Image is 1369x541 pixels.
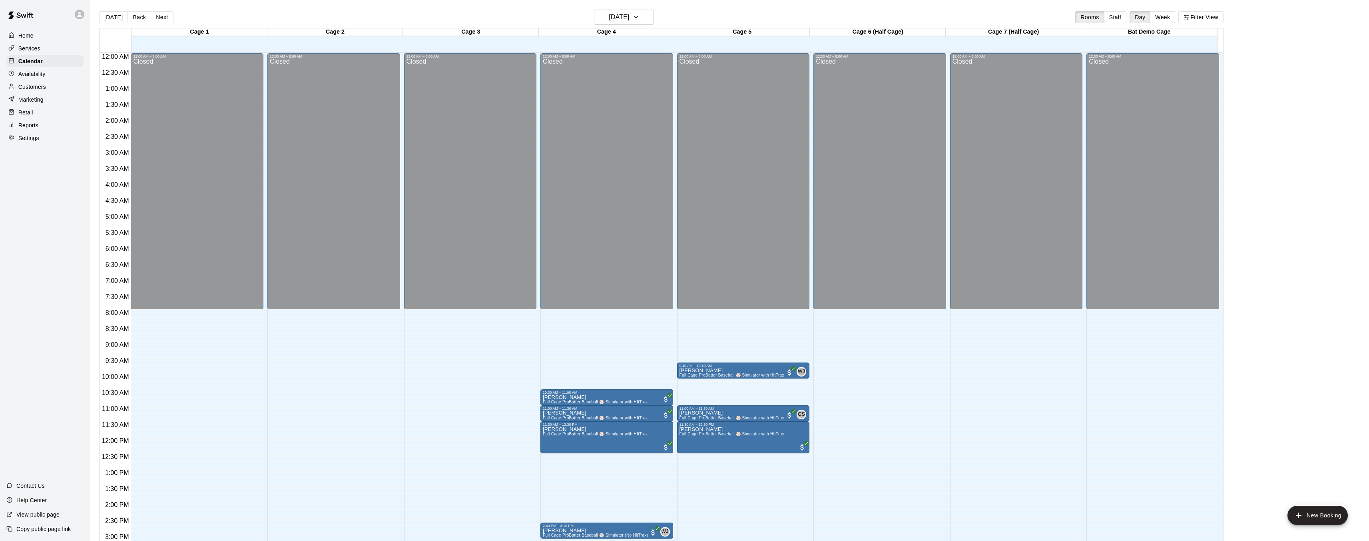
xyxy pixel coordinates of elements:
div: 11:30 AM – 12:30 PM: Jeffrey Sexson [677,421,810,453]
div: 12:00 AM – 8:00 AM: Closed [131,53,263,309]
div: 11:00 AM – 11:30 AM [543,407,671,411]
div: Cage 4 [539,28,674,36]
p: Reports [18,121,38,129]
span: WJ [662,528,669,536]
span: Full Cage ProBatter Baseball ⚾ Simulator with HItTrax [543,416,648,420]
a: Retail [6,106,84,118]
span: 8:30 AM [104,325,131,332]
div: Grafton Stroup [797,410,806,419]
div: 12:00 AM – 8:00 AM: Closed [813,53,946,309]
span: All customers have paid [785,369,793,377]
div: Closed [543,58,671,312]
button: [DATE] [594,10,654,25]
a: Customers [6,81,84,93]
div: 11:00 AM – 11:30 AM: Full Cage ProBatter Baseball ⚾ Simulator with HItTrax [677,405,810,421]
a: Services [6,42,84,54]
div: Wyatt Javage [797,367,806,377]
span: All customers have paid [798,443,806,451]
span: Full Cage ProBatter Baseball ⚾ Simulator with HItTrax [680,416,784,420]
div: 11:30 AM – 12:30 PM [680,423,807,427]
div: 11:00 AM – 11:30 AM [680,407,807,411]
p: Contact Us [16,482,45,490]
span: All customers have paid [649,529,657,537]
a: Reports [6,119,84,131]
span: 2:30 AM [104,133,131,140]
p: View public page [16,511,60,519]
span: WJ [798,368,805,376]
span: 2:00 AM [104,117,131,124]
span: 6:00 AM [104,245,131,252]
div: Bat Demo Cage [1081,28,1217,36]
p: Retail [18,108,33,116]
span: 6:30 AM [104,261,131,268]
div: Wyatt Javage [660,527,670,537]
span: Full Cage ProBatter Baseball ⚾ Simulator with HItTrax [680,432,784,436]
span: 1:00 PM [103,469,131,476]
span: Wyatt Javage [664,527,670,537]
div: Closed [270,58,398,312]
div: Closed [680,58,807,312]
div: Cage 7 (Half Cage) [946,28,1081,36]
span: 1:00 AM [104,85,131,92]
div: Closed [407,58,534,312]
div: 12:00 AM – 8:00 AM: Closed [267,53,400,309]
span: 12:30 PM [100,453,131,460]
p: Marketing [18,96,44,104]
div: Closed [133,58,261,312]
span: All customers have paid [662,443,670,451]
span: 5:00 AM [104,213,131,220]
span: 1:30 AM [104,101,131,108]
div: 11:00 AM – 11:30 AM: Justin Floyd [540,405,673,421]
a: Settings [6,132,84,144]
div: Closed [816,58,944,312]
div: 12:00 AM – 8:00 AM: Closed [950,53,1083,309]
p: Calendar [18,57,43,65]
div: Cage 2 [267,28,403,36]
p: Home [18,32,34,40]
a: Availability [6,68,84,80]
span: 10:30 AM [100,389,131,396]
span: GS [798,411,805,419]
span: 3:30 AM [104,165,131,172]
div: Calendar [6,55,84,67]
span: 7:30 AM [104,293,131,300]
div: 10:30 AM – 11:00 AM [543,391,671,395]
span: Full Cage ProBatter Baseball ⚾ Simulator with HItTrax [543,400,648,404]
div: 10:30 AM – 11:00 AM: Justin Floyd [540,389,673,405]
span: 12:30 AM [100,69,131,76]
div: 2:40 PM – 3:10 PM: Full Cage ProBatter Baseball ⚾ Simulator (No HitTrax) [540,523,673,539]
span: All customers have paid [785,411,793,419]
div: 12:00 AM – 8:00 AM [407,54,534,58]
button: Next [151,11,173,23]
div: 12:00 AM – 8:00 AM: Closed [540,53,673,309]
span: 12:00 AM [100,53,131,60]
button: Filter View [1178,11,1223,23]
span: 8:00 AM [104,309,131,316]
span: Wyatt Javage [800,367,806,377]
div: 12:00 AM – 8:00 AM [816,54,944,58]
span: 10:00 AM [100,373,131,380]
div: 12:00 AM – 8:00 AM [133,54,261,58]
a: Home [6,30,84,42]
span: Grafton Stroup [800,410,806,419]
div: Cage 5 [674,28,810,36]
div: 2:40 PM – 3:10 PM [543,524,671,528]
span: 11:30 AM [100,421,131,428]
div: Cage 3 [403,28,538,36]
span: All customers have paid [662,411,670,419]
span: 4:00 AM [104,181,131,188]
div: Cage 1 [132,28,267,36]
span: 1:30 PM [103,485,131,492]
div: Marketing [6,94,84,106]
span: Full Cage ProBatter Baseball ⚾ Simulator with HItTrax [543,432,648,436]
div: 11:30 AM – 12:30 PM: Amber Bending [540,421,673,453]
button: Rooms [1075,11,1104,23]
span: 5:30 AM [104,229,131,236]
